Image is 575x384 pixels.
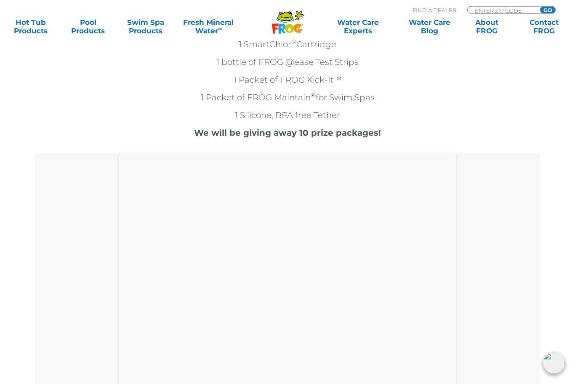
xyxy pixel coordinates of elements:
a: Hot TubProducts [8,18,53,35]
strong: We will be giving away 10 prize packages! [194,128,381,138]
p: 1 Packet of FROG Kick-It™ [35,73,540,87]
p: 1 Packet of FROG Maintain for Swim Spas [35,91,540,105]
input: Zip Code Form [474,7,531,14]
p: Find A Dealer [413,6,456,14]
a: ContactFROG [522,18,567,35]
p: 1 SmartChlor Cartridge [35,38,540,51]
a: Swim SpaProducts [123,18,168,35]
a: Water CareExperts [322,18,394,35]
a: Fresh MineralWater∞ [181,18,237,35]
sup: ® [311,91,316,99]
sup: ® [291,38,296,46]
a: Water CareBlog [407,18,452,35]
a: AboutFROG [465,18,509,35]
p: 1 Silicone, BPA free Tether [35,109,540,122]
a: PoolProducts [66,18,110,35]
p: 1 bottle of FROG @ease Test Strips [35,56,540,69]
input: GO [540,7,555,13]
sup: ∞ [218,26,222,32]
img: openIcon [543,352,565,374]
